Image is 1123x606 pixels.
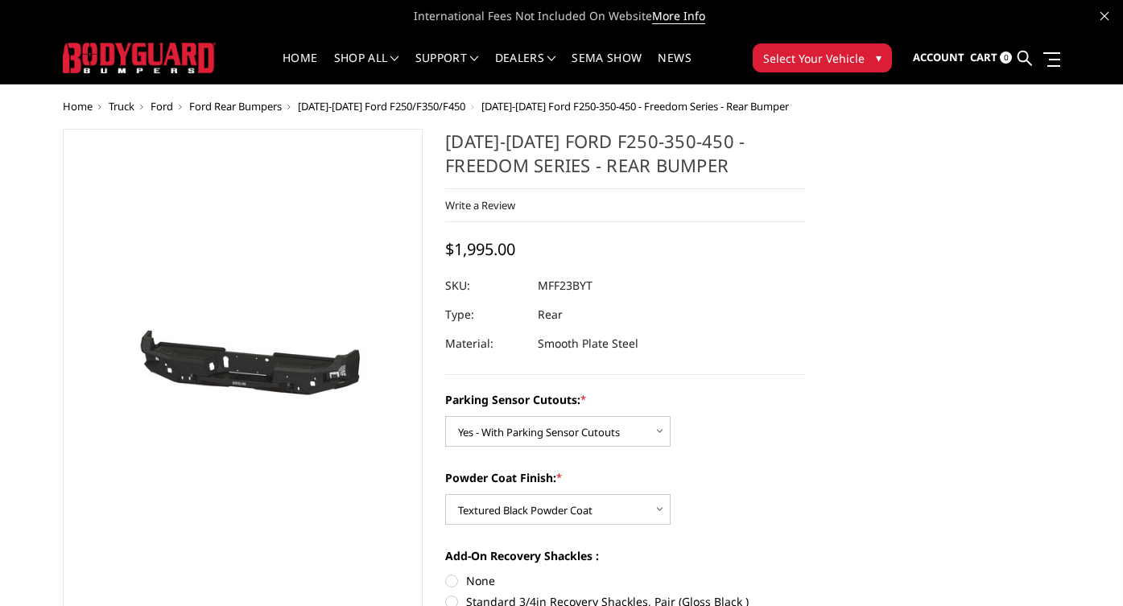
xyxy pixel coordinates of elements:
img: BODYGUARD BUMPERS [63,43,216,72]
dd: MFF23BYT [538,271,592,300]
a: Home [283,52,317,84]
a: More Info [652,8,705,24]
a: Support [415,52,479,84]
a: shop all [334,52,399,84]
a: Ford Rear Bumpers [189,99,282,113]
dt: Type: [445,300,526,329]
a: Cart 0 [970,36,1012,80]
a: Dealers [495,52,556,84]
span: Cart [970,50,997,64]
a: Write a Review [445,198,515,212]
a: SEMA Show [572,52,642,84]
dt: SKU: [445,271,526,300]
iframe: Chat Widget [1042,529,1123,606]
h1: [DATE]-[DATE] Ford F250-350-450 - Freedom Series - Rear Bumper [445,129,806,189]
a: Truck [109,99,134,113]
a: News [658,52,691,84]
span: Select Your Vehicle [763,50,865,67]
dd: Rear [538,300,563,329]
label: Parking Sensor Cutouts: [445,391,806,408]
label: Add-On Recovery Shackles : [445,547,806,564]
dd: Smooth Plate Steel [538,329,638,358]
span: ▾ [876,49,881,66]
dt: Material: [445,329,526,358]
button: Select Your Vehicle [753,43,892,72]
a: Home [63,99,93,113]
label: None [445,572,806,589]
a: [DATE]-[DATE] Ford F250/F350/F450 [298,99,465,113]
a: Account [913,36,964,80]
span: Account [913,50,964,64]
span: 0 [1000,52,1012,64]
span: [DATE]-[DATE] Ford F250-350-450 - Freedom Series - Rear Bumper [481,99,789,113]
a: Ford [151,99,173,113]
span: $1,995.00 [445,238,515,260]
label: Powder Coat Finish: [445,469,806,486]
